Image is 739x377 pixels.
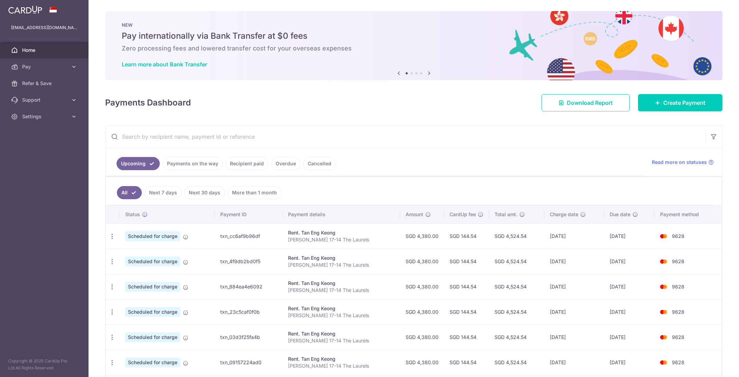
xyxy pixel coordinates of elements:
td: SGD 4,524.54 [489,324,544,350]
td: SGD 4,380.00 [400,274,444,299]
td: SGD 4,524.54 [489,223,544,249]
h5: Pay internationally via Bank Transfer at $0 fees [122,30,706,42]
a: Next 30 days [184,186,225,199]
a: Payments on the way [163,157,223,170]
span: Refer & Save [22,80,68,87]
th: Payment ID [215,205,283,223]
img: Bank Card [657,232,671,240]
td: SGD 144.54 [444,299,489,324]
td: txn_cc6af9b96df [215,223,283,249]
span: Download Report [567,99,613,107]
td: txn_884ea4e6092 [215,274,283,299]
td: [DATE] [544,223,604,249]
span: Settings [22,113,68,120]
td: txn_09157224ad0 [215,350,283,375]
img: Bank Card [657,283,671,291]
span: Read more on statuses [652,159,707,166]
td: SGD 4,380.00 [400,249,444,274]
td: SGD 144.54 [444,350,489,375]
img: Bank Card [657,358,671,367]
p: [PERSON_NAME] 17-14 The Laurels [288,312,395,319]
a: Learn more about Bank Transfer [122,61,207,68]
span: 9628 [672,309,684,315]
td: [DATE] [604,274,655,299]
span: Due date [610,211,630,218]
a: Cancelled [303,157,336,170]
img: CardUp [8,6,42,14]
p: [PERSON_NAME] 17-14 The Laurels [288,337,395,344]
a: Create Payment [638,94,722,111]
td: SGD 4,524.54 [489,299,544,324]
img: Bank Card [657,257,671,266]
td: SGD 4,524.54 [489,350,544,375]
a: All [117,186,142,199]
td: [DATE] [544,324,604,350]
img: Bank Card [657,308,671,316]
span: Pay [22,63,68,70]
td: SGD 144.54 [444,223,489,249]
td: SGD 4,380.00 [400,324,444,350]
span: CardUp fee [450,211,476,218]
div: Rent. Tan Eng Keong [288,255,395,261]
span: Scheduled for charge [125,257,180,266]
a: Overdue [271,157,301,170]
div: Rent. Tan Eng Keong [288,305,395,312]
h6: Zero processing fees and lowered transfer cost for your overseas expenses [122,44,706,53]
a: Recipient paid [225,157,268,170]
p: [PERSON_NAME] 17-14 The Laurels [288,362,395,369]
p: [PERSON_NAME] 17-14 The Laurels [288,236,395,243]
a: Download Report [542,94,630,111]
div: Rent. Tan Eng Keong [288,356,395,362]
p: [PERSON_NAME] 17-14 The Laurels [288,287,395,294]
td: SGD 4,380.00 [400,223,444,249]
span: Create Payment [663,99,705,107]
input: Search by recipient name, payment id or reference [105,126,705,148]
td: [DATE] [544,350,604,375]
p: NEW [122,22,706,28]
span: Charge date [550,211,578,218]
img: Bank Card [657,333,671,341]
td: [DATE] [544,274,604,299]
th: Payment details [283,205,400,223]
span: 9628 [672,334,684,340]
span: Status [125,211,140,218]
span: 9628 [672,233,684,239]
p: [PERSON_NAME] 17-14 The Laurels [288,261,395,268]
span: Scheduled for charge [125,307,180,317]
td: [DATE] [604,350,655,375]
td: SGD 4,524.54 [489,274,544,299]
span: 9628 [672,258,684,264]
span: Total amt. [495,211,517,218]
a: More than 1 month [228,186,281,199]
td: [DATE] [544,249,604,274]
td: SGD 4,524.54 [489,249,544,274]
span: 9628 [672,359,684,365]
span: 9628 [672,284,684,289]
div: Rent. Tan Eng Keong [288,280,395,287]
span: Support [22,96,68,103]
h4: Payments Dashboard [105,96,191,109]
p: [EMAIL_ADDRESS][DOMAIN_NAME] [11,24,77,31]
td: [DATE] [544,299,604,324]
div: Rent. Tan Eng Keong [288,229,395,236]
span: Scheduled for charge [125,332,180,342]
td: txn_4f9db2bd0f5 [215,249,283,274]
td: [DATE] [604,299,655,324]
a: Read more on statuses [652,159,714,166]
td: [DATE] [604,324,655,350]
a: Next 7 days [145,186,182,199]
th: Payment method [655,205,722,223]
span: Scheduled for charge [125,358,180,367]
span: Amount [406,211,423,218]
td: txn_03d3f25fa4b [215,324,283,350]
td: [DATE] [604,223,655,249]
td: SGD 144.54 [444,274,489,299]
td: SGD 144.54 [444,324,489,350]
td: SGD 144.54 [444,249,489,274]
td: SGD 4,380.00 [400,350,444,375]
td: SGD 4,380.00 [400,299,444,324]
a: Upcoming [117,157,160,170]
td: [DATE] [604,249,655,274]
div: Rent. Tan Eng Keong [288,330,395,337]
span: Scheduled for charge [125,231,180,241]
